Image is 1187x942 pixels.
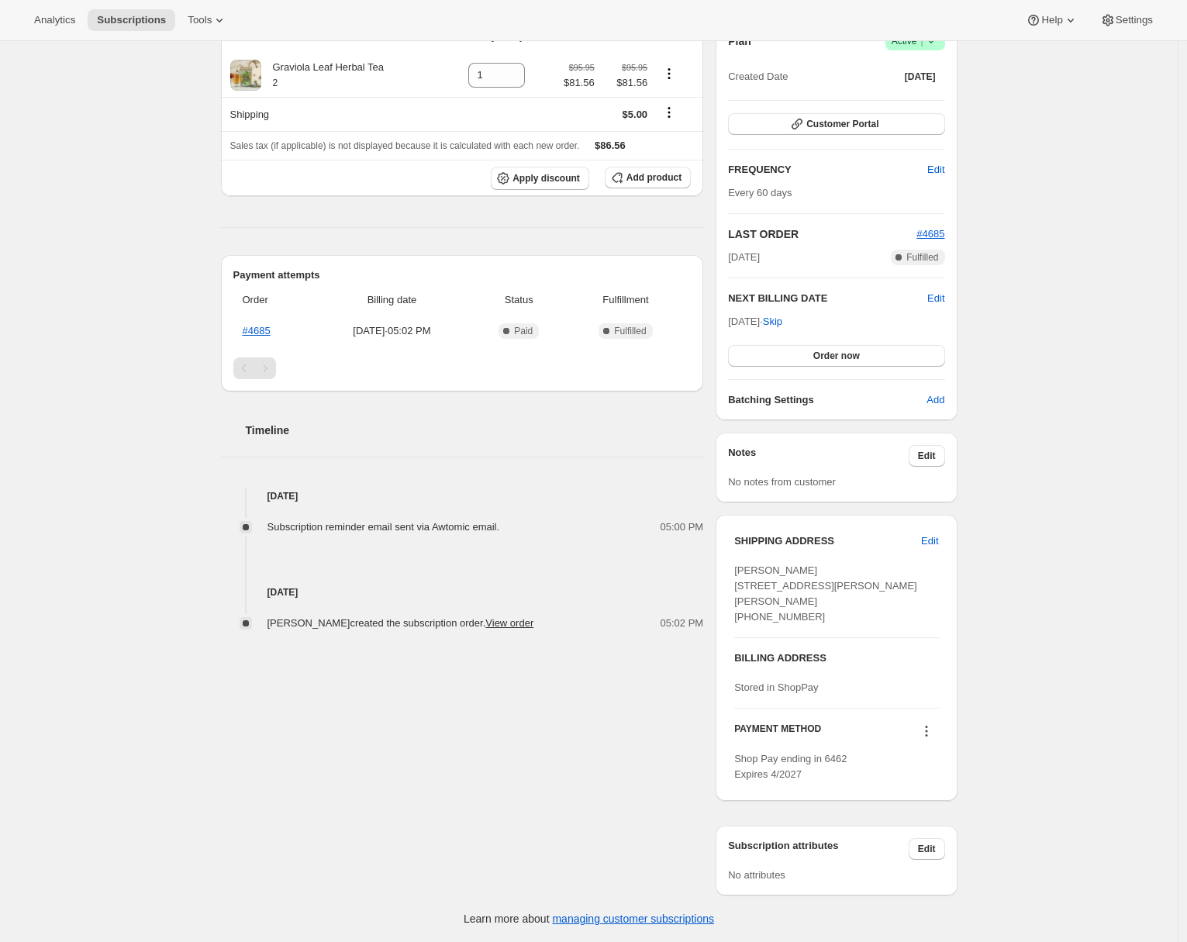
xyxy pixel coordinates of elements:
th: Shipping [221,97,443,131]
span: Stored in ShopPay [734,681,818,693]
h4: [DATE] [221,488,704,504]
a: View order [485,617,533,629]
button: Subscriptions [88,9,175,31]
span: [DATE] [905,71,936,83]
span: $81.56 [564,75,595,91]
h2: FREQUENCY [728,162,927,178]
h3: PAYMENT METHOD [734,723,821,744]
span: Edit [918,843,936,855]
span: Tools [188,14,212,26]
span: No notes from customer [728,476,836,488]
small: $95.95 [622,63,647,72]
span: Order now [813,350,860,362]
small: 2 [273,78,278,88]
button: Edit [912,529,947,554]
button: Edit [918,157,954,182]
h2: LAST ORDER [728,226,916,242]
span: Paid [514,325,533,337]
h3: Notes [728,445,909,467]
button: Add product [605,167,691,188]
img: product img [230,60,261,91]
h2: Plan [728,33,751,49]
button: Shipping actions [657,104,681,121]
span: No attributes [728,869,785,881]
button: Analytics [25,9,85,31]
a: #4685 [916,228,944,240]
span: [PERSON_NAME] [STREET_ADDRESS][PERSON_NAME][PERSON_NAME] [PHONE_NUMBER] [734,564,917,623]
nav: Pagination [233,357,692,379]
button: Product actions [657,65,681,82]
button: [DATE] [895,66,945,88]
span: Customer Portal [806,118,878,130]
span: Shop Pay ending in 6462 Expires 4/2027 [734,753,847,780]
h3: Subscription attributes [728,838,909,860]
button: #4685 [916,226,944,242]
span: [DATE] [728,250,760,265]
span: Add [926,392,944,408]
h2: NEXT BILLING DATE [728,291,927,306]
span: Fulfilled [614,325,646,337]
span: $86.56 [595,140,626,151]
span: Edit [918,450,936,462]
div: Graviola Leaf Herbal Tea [261,60,385,91]
span: Billing date [316,292,468,308]
span: Add product [626,171,681,184]
button: Edit [927,291,944,306]
button: Settings [1091,9,1162,31]
span: Help [1041,14,1062,26]
span: Edit [927,162,944,178]
span: Fulfilled [906,251,938,264]
h3: SHIPPING ADDRESS [734,533,921,549]
p: Learn more about [464,911,714,926]
h4: [DATE] [221,585,704,600]
span: 05:00 PM [661,519,704,535]
span: $5.00 [623,109,648,120]
h2: Payment attempts [233,267,692,283]
a: #4685 [243,325,271,336]
span: Subscription reminder email sent via Awtomic email. [267,521,500,533]
span: Active [892,33,939,49]
span: Apply discount [512,172,580,185]
h6: Batching Settings [728,392,926,408]
button: Add [917,388,954,412]
button: Edit [909,445,945,467]
span: $81.56 [604,75,647,91]
span: Settings [1116,14,1153,26]
button: Edit [909,838,945,860]
span: Status [478,292,561,308]
button: Help [1016,9,1087,31]
button: Skip [754,309,792,334]
span: Skip [763,314,782,330]
span: [PERSON_NAME] created the subscription order. [267,617,534,629]
h3: BILLING ADDRESS [734,650,938,666]
span: Fulfillment [570,292,681,308]
span: Subscriptions [97,14,166,26]
a: managing customer subscriptions [552,913,714,925]
button: Customer Portal [728,113,944,135]
span: Analytics [34,14,75,26]
span: | [920,35,923,47]
small: $95.95 [569,63,595,72]
h2: Timeline [246,423,704,438]
th: Order [233,283,312,317]
span: [DATE] · 05:02 PM [316,323,468,339]
button: Tools [178,9,236,31]
span: Created Date [728,69,788,85]
span: Sales tax (if applicable) is not displayed because it is calculated with each new order. [230,140,580,151]
span: 05:02 PM [661,616,704,631]
span: Edit [921,533,938,549]
button: Order now [728,345,944,367]
button: Apply discount [491,167,589,190]
span: [DATE] · [728,316,782,327]
span: Every 60 days [728,187,792,198]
